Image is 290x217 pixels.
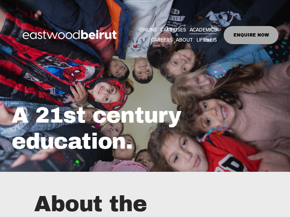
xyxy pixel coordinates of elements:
[196,35,217,45] a: folder dropdown
[139,25,157,35] a: ONLINE
[196,35,217,44] span: LIFE@EIS
[176,35,193,45] a: folder dropdown
[151,35,173,45] a: CAREERS
[190,25,217,35] a: folder dropdown
[160,25,186,35] a: folder dropdown
[12,17,130,54] img: EastwoodIS Global Site
[190,25,217,34] span: ACADEMICS
[12,102,211,154] h1: A 21st century education.
[224,26,278,44] a: ENQUIRE NOW
[160,25,186,34] span: CAMPUSES
[176,35,193,44] span: ABOUT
